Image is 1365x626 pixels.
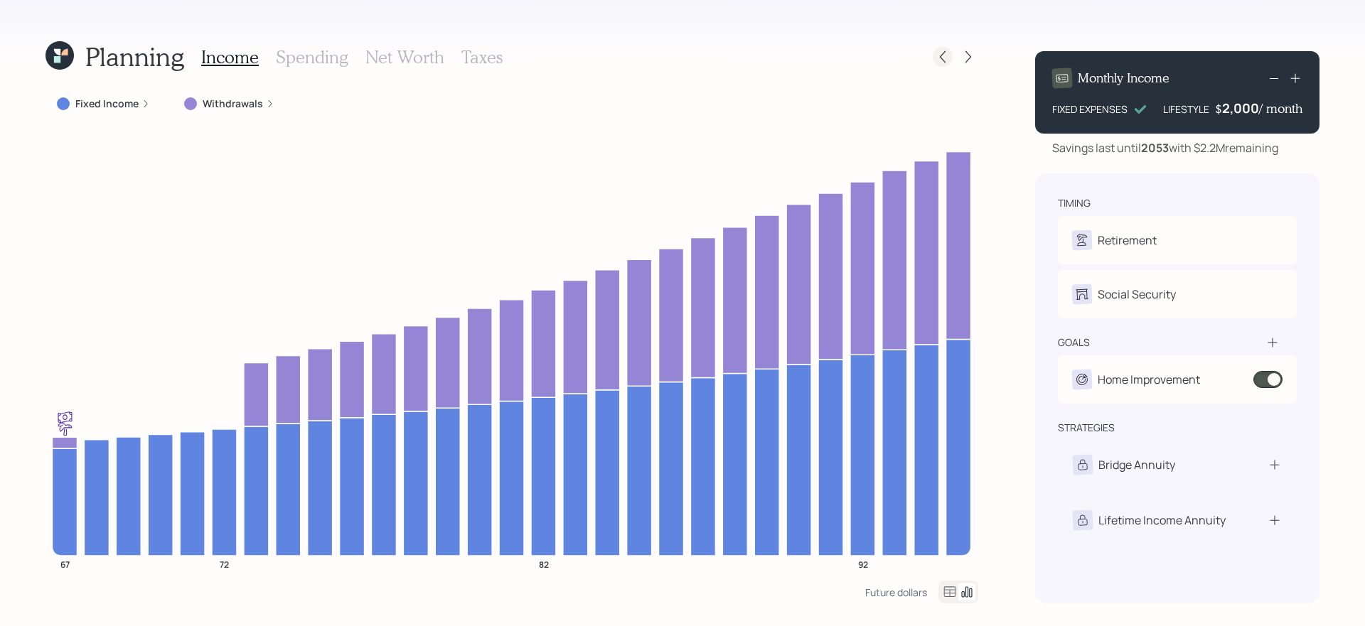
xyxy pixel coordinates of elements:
[539,558,549,570] tspan: 82
[1058,421,1115,435] div: strategies
[75,97,139,111] label: Fixed Income
[1098,232,1157,249] div: Retirement
[461,47,503,68] h3: Taxes
[1098,371,1200,388] div: Home Improvement
[85,41,184,72] h1: Planning
[220,558,229,570] tspan: 72
[1215,101,1222,117] h4: $
[865,585,927,599] div: Future dollars
[1141,140,1169,156] b: 2053
[365,47,444,68] h3: Net Worth
[1078,70,1169,86] h4: Monthly Income
[1052,139,1278,156] div: Savings last until with $2.2M remaining
[1058,335,1090,350] div: goals
[1222,99,1259,117] div: 2,000
[201,47,259,68] h3: Income
[1098,512,1226,529] div: Lifetime Income Annuity
[203,97,263,111] label: Withdrawals
[276,47,348,68] h3: Spending
[1058,196,1091,210] div: timing
[60,558,70,570] tspan: 67
[858,558,868,570] tspan: 92
[1259,101,1302,117] h4: / month
[1098,456,1175,473] div: Bridge Annuity
[1098,286,1176,303] div: Social Security
[1052,102,1128,117] div: FIXED EXPENSES
[1163,102,1209,117] div: LIFESTYLE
